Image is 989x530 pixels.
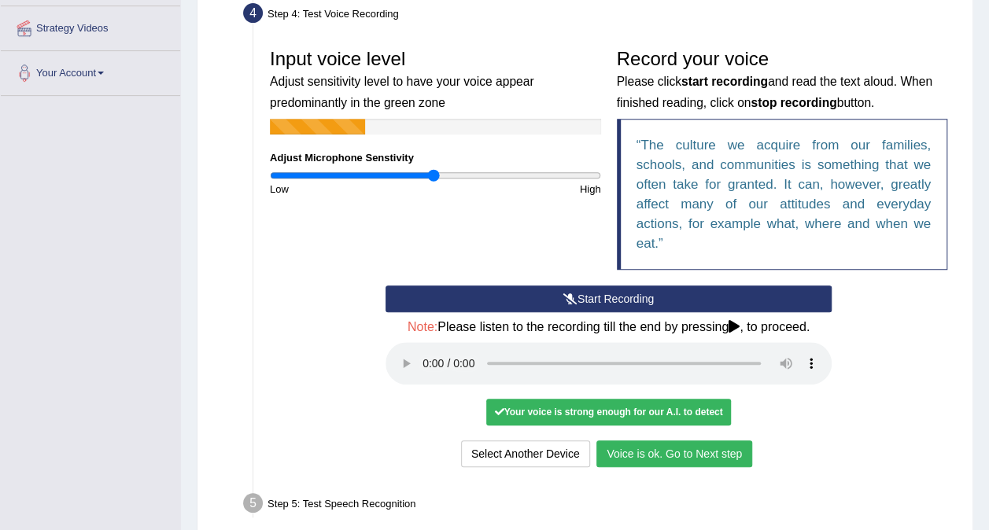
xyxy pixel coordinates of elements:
div: Low [262,182,435,197]
h4: Please listen to the recording till the end by pressing , to proceed. [386,320,832,334]
div: High [435,182,608,197]
h3: Input voice level [270,49,601,111]
div: Your voice is strong enough for our A.I. to detect [486,399,730,425]
q: The culture we acquire from our families, schools, and communities is something that we often tak... [637,138,932,251]
h3: Record your voice [617,49,948,111]
label: Adjust Microphone Senstivity [270,150,414,165]
a: Strategy Videos [1,6,180,46]
small: Adjust sensitivity level to have your voice appear predominantly in the green zone [270,75,533,109]
b: stop recording [751,96,836,109]
button: Start Recording [386,285,832,312]
button: Voice is ok. Go to Next step [596,440,752,467]
div: Step 5: Test Speech Recognition [236,488,965,523]
b: start recording [681,75,768,88]
a: Your Account [1,51,180,90]
button: Select Another Device [461,440,590,467]
span: Note: [408,320,437,333]
small: Please click and read the text aloud. When finished reading, click on button. [617,75,932,109]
